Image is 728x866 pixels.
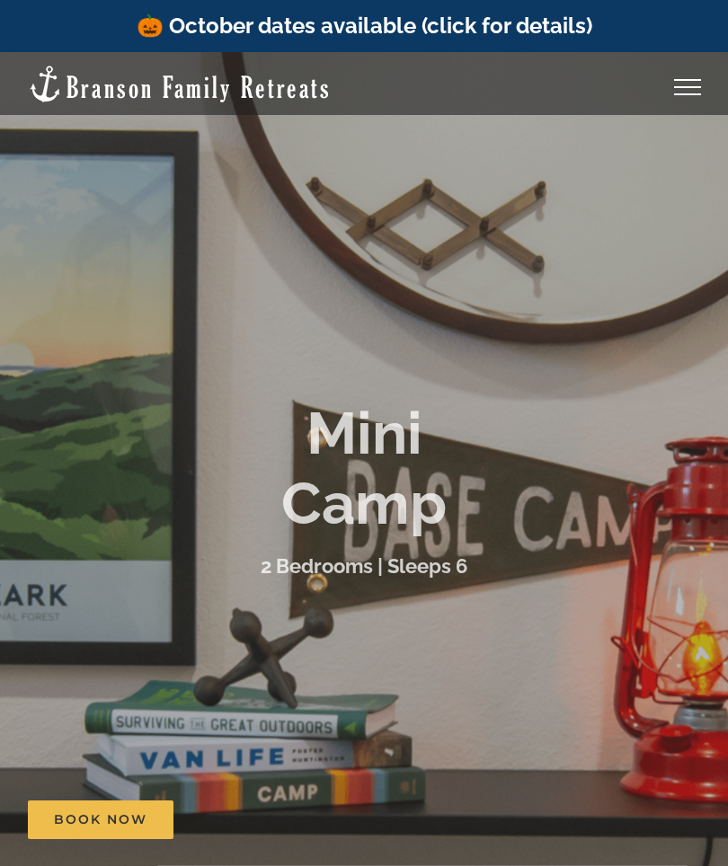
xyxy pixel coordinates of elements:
[281,400,447,538] b: Mini Camp
[27,64,332,104] img: Branson Family Retreats Logo
[652,79,724,95] a: Toggle Menu
[261,555,467,579] h3: 2 Bedrooms | Sleeps 6
[28,800,173,839] a: Book Now
[54,812,147,827] span: Book Now
[137,13,592,39] a: 🎃 October dates available (click for details)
